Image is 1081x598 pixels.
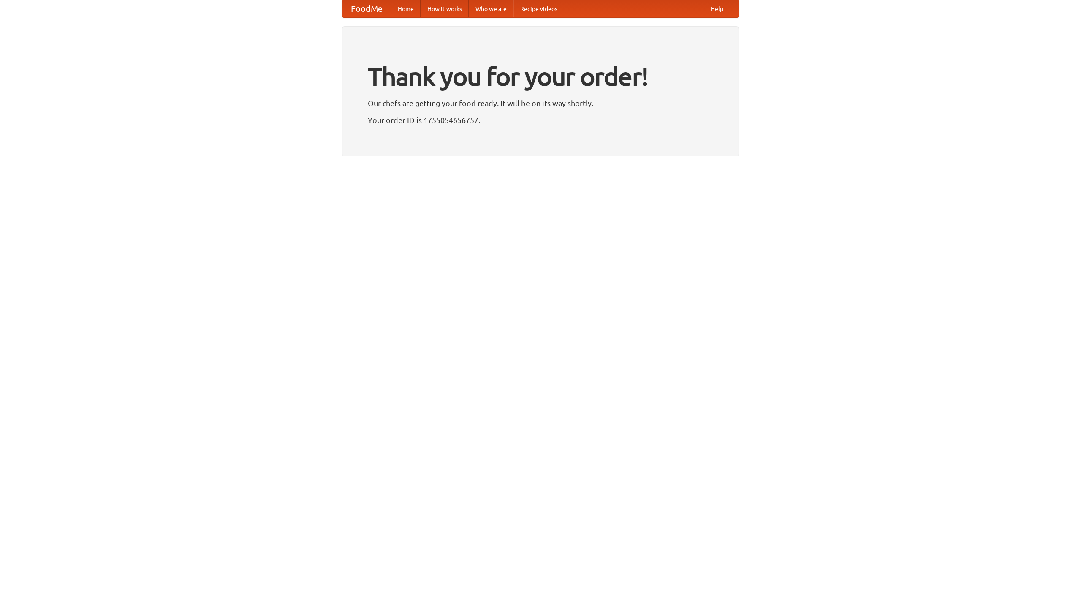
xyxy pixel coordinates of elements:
a: How it works [421,0,469,17]
h1: Thank you for your order! [368,56,713,97]
p: Your order ID is 1755054656757. [368,114,713,126]
a: Recipe videos [513,0,564,17]
a: Who we are [469,0,513,17]
a: FoodMe [342,0,391,17]
a: Home [391,0,421,17]
p: Our chefs are getting your food ready. It will be on its way shortly. [368,97,713,109]
a: Help [704,0,730,17]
